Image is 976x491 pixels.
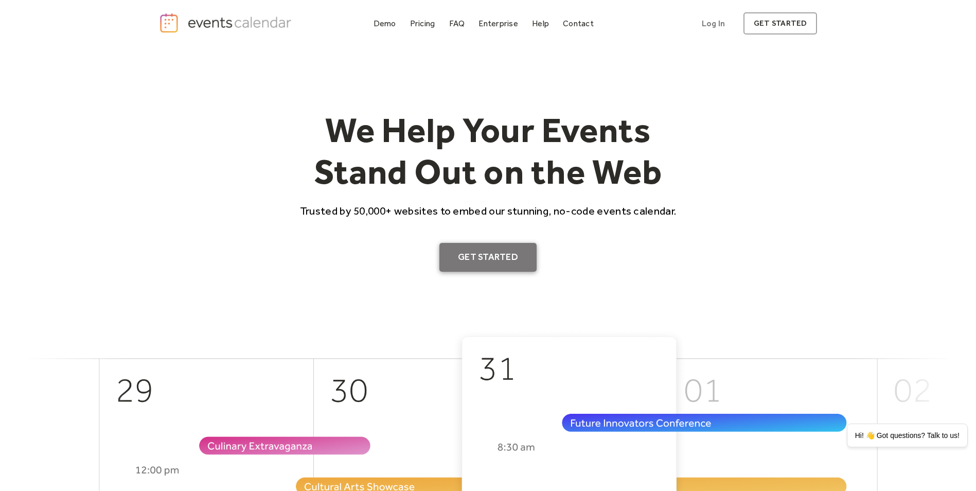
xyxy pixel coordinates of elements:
[743,12,817,34] a: get started
[410,21,435,26] div: Pricing
[563,21,594,26] div: Contact
[291,203,686,218] p: Trusted by 50,000+ websites to embed our stunning, no-code events calendar.
[159,12,295,33] a: home
[559,16,598,30] a: Contact
[449,21,465,26] div: FAQ
[374,21,396,26] div: Demo
[291,109,686,193] h1: We Help Your Events Stand Out on the Web
[478,21,518,26] div: Enterprise
[439,243,537,272] a: Get Started
[474,16,522,30] a: Enterprise
[691,12,735,34] a: Log In
[406,16,439,30] a: Pricing
[445,16,469,30] a: FAQ
[369,16,400,30] a: Demo
[532,21,549,26] div: Help
[528,16,553,30] a: Help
